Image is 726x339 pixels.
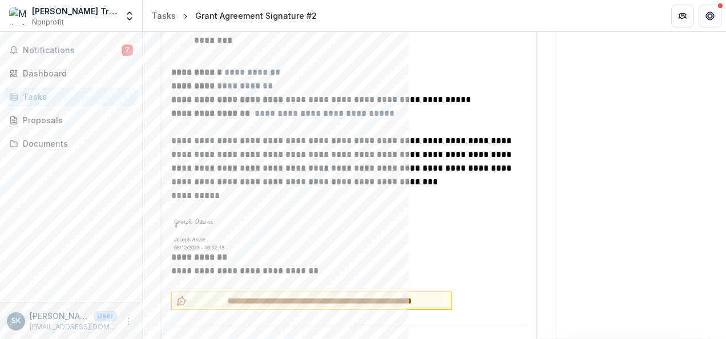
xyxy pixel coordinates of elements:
p: User [94,311,117,321]
button: Partners [671,5,694,27]
a: Documents [5,134,138,153]
div: Documents [23,138,128,150]
a: Dashboard [5,64,138,83]
div: Dashboard [23,67,128,79]
div: Grant Agreement Signature #2 [195,10,317,22]
nav: breadcrumb [147,7,321,24]
span: Notifications [23,46,122,55]
a: Proposals [5,111,138,130]
span: 7 [122,45,133,56]
p: [PERSON_NAME] [30,310,89,322]
button: Get Help [699,5,721,27]
button: Open entity switcher [122,5,138,27]
a: Tasks [5,87,138,106]
span: Nonprofit [32,17,64,27]
div: Tasks [23,91,128,103]
div: Tasks [152,10,176,22]
button: More [122,314,135,328]
div: Shelly J Kerketta [11,317,21,325]
button: Notifications7 [5,41,138,59]
p: [EMAIL_ADDRESS][DOMAIN_NAME] [30,322,117,332]
a: Tasks [147,7,180,24]
div: Proposals [23,114,128,126]
img: Mlinda Charitable Trust [9,7,27,25]
div: [PERSON_NAME] Trust [32,5,117,17]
